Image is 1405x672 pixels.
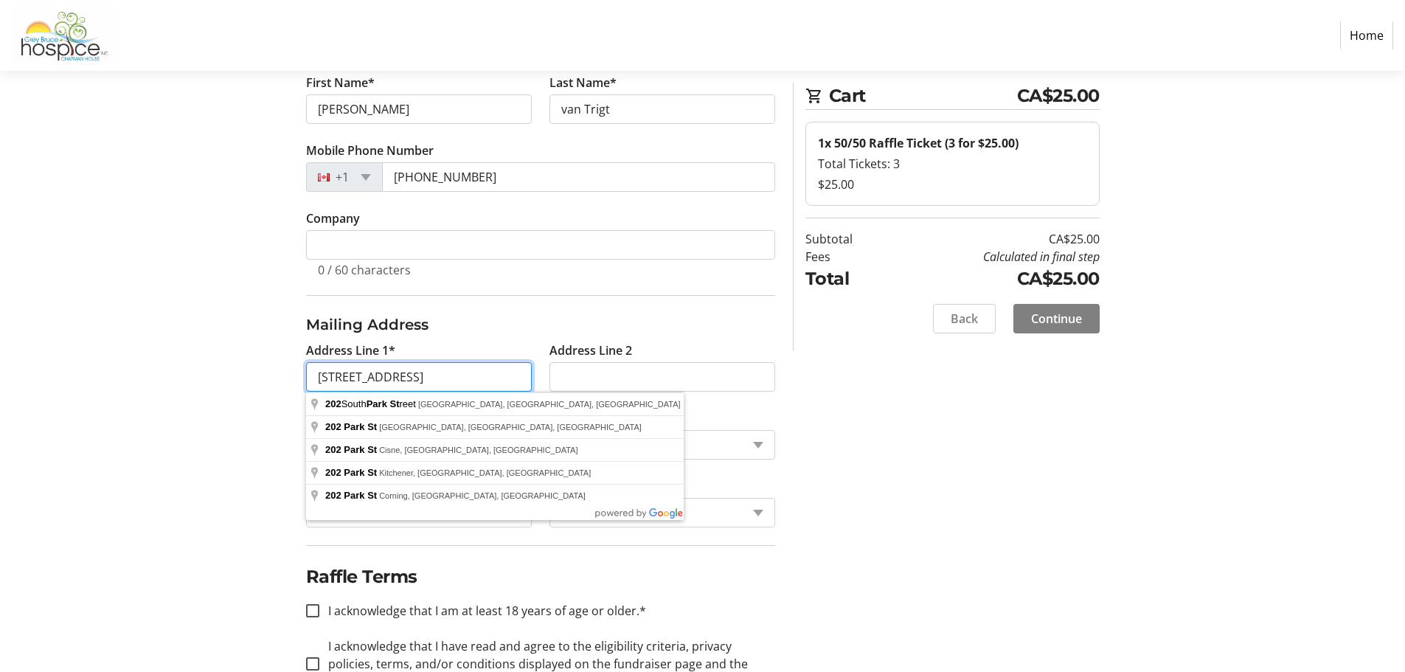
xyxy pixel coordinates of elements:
[805,248,890,266] td: Fees
[306,209,360,227] label: Company
[325,467,341,478] span: 202
[306,564,775,590] h2: Raffle Terms
[325,490,341,501] span: 202
[1340,21,1393,49] a: Home
[379,468,591,477] span: Kitchener, [GEOGRAPHIC_DATA], [GEOGRAPHIC_DATA]
[890,230,1100,248] td: CA$25.00
[549,74,617,91] label: Last Name*
[306,314,775,336] h3: Mailing Address
[1013,304,1100,333] button: Continue
[549,342,632,359] label: Address Line 2
[12,6,117,65] img: Grey Bruce Hospice's Logo
[890,248,1100,266] td: Calculated in final step
[325,421,341,432] span: 202
[306,362,532,392] input: Address
[306,142,434,159] label: Mobile Phone Number
[818,176,1087,193] div: $25.00
[306,74,375,91] label: First Name*
[379,491,586,500] span: Corning, [GEOGRAPHIC_DATA], [GEOGRAPHIC_DATA]
[1017,83,1100,109] span: CA$25.00
[306,342,395,359] label: Address Line 1*
[805,230,890,248] td: Subtotal
[890,266,1100,292] td: CA$25.00
[325,398,418,409] span: South reet
[818,135,1019,151] strong: 1x 50/50 Raffle Ticket (3 for $25.00)
[379,446,577,454] span: Cisne, [GEOGRAPHIC_DATA], [GEOGRAPHIC_DATA]
[318,262,411,278] tr-character-limit: 0 / 60 characters
[325,444,341,455] span: 202
[344,490,377,501] span: Park St
[1031,310,1082,328] span: Continue
[951,310,978,328] span: Back
[344,444,377,455] span: Park St
[367,398,400,409] span: Park St
[344,467,377,478] span: Park St
[319,602,646,620] label: I acknowledge that I am at least 18 years of age or older.*
[805,266,890,292] td: Total
[818,155,1087,173] div: Total Tickets: 3
[829,83,1017,109] span: Cart
[325,398,341,409] span: 202
[344,421,377,432] span: Park St
[933,304,996,333] button: Back
[379,423,642,432] span: [GEOGRAPHIC_DATA], [GEOGRAPHIC_DATA], [GEOGRAPHIC_DATA]
[418,400,681,409] span: [GEOGRAPHIC_DATA], [GEOGRAPHIC_DATA], [GEOGRAPHIC_DATA]
[382,162,775,192] input: (506) 234-5678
